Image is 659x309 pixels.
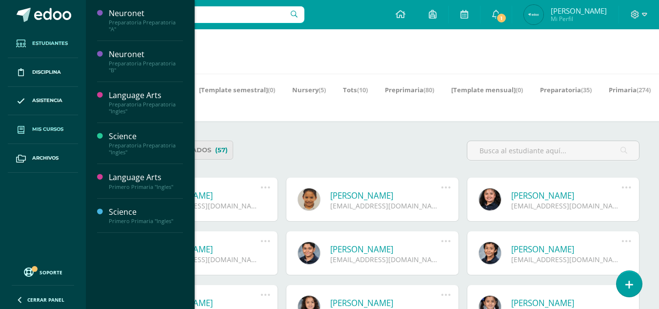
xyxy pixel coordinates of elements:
span: (5) [319,85,326,94]
a: [PERSON_NAME] [511,297,622,309]
div: Preparatoria Preparatoria "Ingles" [109,101,183,115]
a: NeuronetPreparatoria Preparatoria "A" [109,8,183,33]
img: 66b3b8e78e427e90279b20fafa396c05.png [524,5,543,24]
a: Tots(10) [343,82,368,98]
span: Mi Perfil [551,15,607,23]
a: Soporte [12,265,74,278]
div: Science [109,206,183,218]
div: Preparatoria Preparatoria "Ingles" [109,142,183,156]
a: SciencePrimero Primaria "Ingles" [109,206,183,225]
div: Language Arts [109,172,183,183]
a: Preparatoria(35) [540,82,592,98]
a: [PERSON_NAME] [511,190,622,201]
div: [EMAIL_ADDRESS][DOMAIN_NAME] [330,201,441,210]
div: [EMAIL_ADDRESS][DOMAIN_NAME] [511,201,622,210]
div: [EMAIL_ADDRESS][DOMAIN_NAME] [511,255,622,264]
div: Language Arts [109,90,183,101]
a: NeuronetPreparatoria Preparatoria "B" [109,49,183,74]
div: [EMAIL_ADDRESS][DOMAIN_NAME] [150,255,260,264]
a: [PERSON_NAME] [330,297,441,309]
span: (57) [215,141,228,159]
span: (10) [357,85,368,94]
a: [Template mensual](0) [451,82,523,98]
div: Neuronet [109,49,183,60]
a: SciencePreparatoria Preparatoria "Ingles" [109,131,183,156]
div: Neuronet [109,8,183,19]
a: Primaria(274) [609,82,651,98]
a: Estudiantes [8,29,78,58]
span: Cerrar panel [27,296,64,303]
a: [PERSON_NAME] [150,190,260,201]
span: (35) [581,85,592,94]
input: Busca un usuario... [92,6,304,23]
a: [PERSON_NAME] [150,297,260,309]
a: Disciplina [8,58,78,87]
span: (0) [516,85,523,94]
a: Language ArtsPrimero Primaria "Ingles" [109,172,183,190]
div: Primero Primaria "Ingles" [109,218,183,225]
span: 1 [496,13,507,23]
div: [EMAIL_ADDRESS][DOMAIN_NAME] [150,201,260,210]
span: (274) [637,85,651,94]
div: Science [109,131,183,142]
a: Nursery(5) [292,82,326,98]
a: Mis cursos [8,115,78,144]
span: Archivos [32,154,59,162]
div: [EMAIL_ADDRESS][DOMAIN_NAME] [330,255,441,264]
span: Estudiantes [32,40,68,47]
span: Soporte [40,269,62,276]
a: [Template semestral](0) [199,82,275,98]
a: Language ArtsPreparatoria Preparatoria "Ingles" [109,90,183,115]
a: [PERSON_NAME] [330,190,441,201]
span: (80) [423,85,434,94]
a: Limitados(57) [169,141,233,160]
span: (0) [268,85,275,94]
a: [PERSON_NAME] [150,244,260,255]
a: Archivos [8,144,78,173]
span: [PERSON_NAME] [551,6,607,16]
input: Busca al estudiante aquí... [467,141,639,160]
span: Asistencia [32,97,62,104]
span: Mis cursos [32,125,63,133]
a: [PERSON_NAME] [511,244,622,255]
div: Primero Primaria "Ingles" [109,184,183,190]
div: Preparatoria Preparatoria "A" [109,19,183,33]
div: Preparatoria Preparatoria "B" [109,60,183,74]
a: [PERSON_NAME] [330,244,441,255]
span: Disciplina [32,68,61,76]
a: Preprimaria(80) [385,82,434,98]
a: Asistencia [8,87,78,116]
